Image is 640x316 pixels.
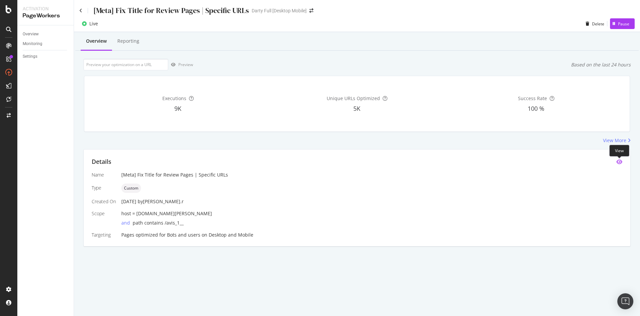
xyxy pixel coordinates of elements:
div: View [609,145,629,156]
div: Targeting [92,232,116,238]
div: Mots-clés [84,39,101,44]
button: Preview [168,59,193,70]
div: Delete [592,21,604,27]
div: by [PERSON_NAME].r [138,198,184,205]
div: Activation [23,5,68,12]
img: website_grey.svg [11,17,16,23]
div: and [121,220,133,226]
div: Bots and users [167,232,200,238]
div: arrow-right-arrow-left [309,8,313,13]
span: Success Rate [518,95,547,101]
div: Darty Full [Desktop Mobile] [252,7,307,14]
div: Pause [618,21,629,27]
button: Delete [583,18,604,29]
div: Details [92,157,111,166]
span: Executions [162,95,186,101]
div: Based on the last 24 hours [571,61,631,68]
span: 9K [174,104,181,112]
span: 100 % [528,104,544,112]
a: Settings [23,53,69,60]
div: Overview [23,31,39,38]
div: Live [89,20,98,27]
div: [Meta] Fix Title for Review Pages | Specific URLs [121,172,622,178]
div: Created On [92,198,116,205]
a: Monitoring [23,40,69,47]
input: Preview your optimization on a URL [83,59,168,70]
span: Custom [124,186,138,190]
img: tab_domain_overview_orange.svg [28,39,33,44]
div: Overview [86,38,107,44]
div: Settings [23,53,37,60]
span: path contains /avis_1__ [133,220,184,226]
div: Type [92,185,116,191]
span: 5K [353,104,360,112]
div: eye [616,159,622,165]
div: Scope [92,210,116,217]
button: Pause [610,18,635,29]
div: Desktop and Mobile [209,232,253,238]
div: [DATE] [121,198,622,205]
div: Domaine: [DOMAIN_NAME] [17,17,75,23]
div: Pages optimized for on [121,232,622,238]
img: logo_orange.svg [11,11,16,16]
span: host = [DOMAIN_NAME][PERSON_NAME] [121,210,212,217]
div: Open Intercom Messenger [617,293,633,309]
a: Click to go back [79,8,82,13]
img: tab_keywords_by_traffic_grey.svg [77,39,82,44]
a: Overview [23,31,69,38]
div: v 4.0.25 [19,11,33,16]
div: View More [603,137,626,144]
div: Preview [178,62,193,67]
a: View More [603,137,631,144]
div: Monitoring [23,40,42,47]
div: Domaine [35,39,51,44]
div: Reporting [117,38,139,44]
span: Unique URLs Optimized [327,95,380,101]
div: [Meta] Fix Title for Review Pages | Specific URLs [93,5,249,16]
div: PageWorkers [23,12,68,20]
div: neutral label [121,184,141,193]
div: Name [92,172,116,178]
